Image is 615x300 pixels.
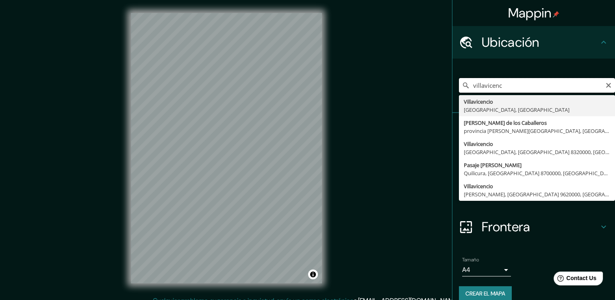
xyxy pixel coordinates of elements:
div: Villavicencio [464,98,610,106]
button: Alternar atribución [308,270,318,279]
font: Mappin [508,4,552,22]
div: [GEOGRAPHIC_DATA], [GEOGRAPHIC_DATA] [464,106,610,114]
div: Pines [452,113,615,146]
h4: Diseño [482,186,599,202]
img: pin-icon.png [553,11,559,17]
div: A4 [462,263,511,276]
div: [PERSON_NAME], [GEOGRAPHIC_DATA] 9620000, [GEOGRAPHIC_DATA] [464,190,610,198]
font: Crear el mapa [465,289,505,299]
div: [GEOGRAPHIC_DATA], [GEOGRAPHIC_DATA] 8320000, [GEOGRAPHIC_DATA] [464,148,610,156]
canvas: Mapa [131,13,322,283]
iframe: Help widget launcher [543,268,606,291]
div: Quilicura, [GEOGRAPHIC_DATA] 8700000, [GEOGRAPHIC_DATA] [464,169,610,177]
input: Elige tu ciudad o área [459,78,615,93]
h4: Frontera [482,219,599,235]
div: Ubicación [452,26,615,59]
div: Villavicencio [464,182,610,190]
div: Estilo [452,146,615,178]
button: Claro [605,81,612,89]
h4: Ubicación [482,34,599,50]
label: Tamaño [462,257,479,263]
div: Villavicencio [464,140,610,148]
div: provincia [PERSON_NAME][GEOGRAPHIC_DATA], [GEOGRAPHIC_DATA] [464,127,610,135]
div: Frontera [452,211,615,243]
div: [PERSON_NAME] de los Caballeros [464,119,610,127]
div: Pasaje [PERSON_NAME] [464,161,610,169]
div: Diseño [452,178,615,211]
